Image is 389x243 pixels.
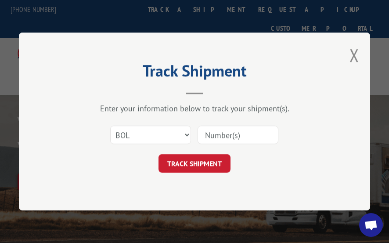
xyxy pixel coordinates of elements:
div: Open chat [359,213,383,237]
div: Enter your information below to track your shipment(s). [63,103,326,113]
button: TRACK SHIPMENT [158,154,231,173]
h2: Track Shipment [63,65,326,81]
button: Close modal [349,44,359,67]
input: Number(s) [198,126,278,144]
